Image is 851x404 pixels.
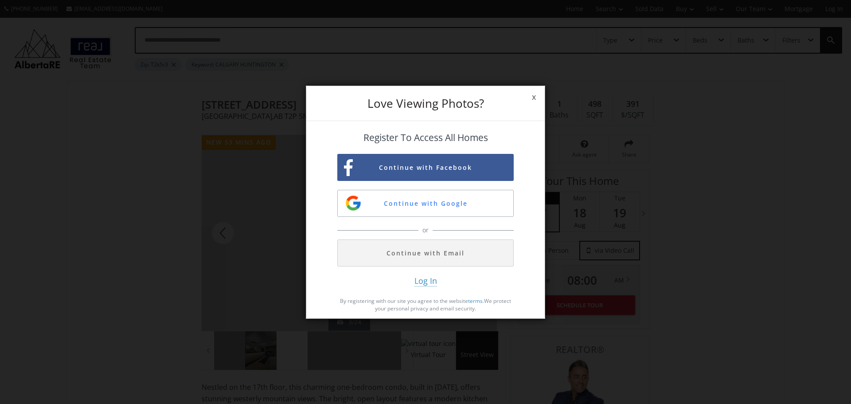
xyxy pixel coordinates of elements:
h4: Register To Access All Homes [337,133,514,143]
img: facebook-sign-up [344,159,353,177]
img: google-sign-up [344,194,362,212]
span: Log In [414,275,437,286]
a: terms [468,297,483,305]
span: x [523,85,545,110]
h3: Love Viewing Photos? [337,98,514,109]
button: Continue with Google [337,190,514,217]
p: By registering with our site you agree to the website . We protect your personal privacy and emai... [337,297,514,312]
span: or [420,226,431,235]
button: Continue with Facebook [337,154,514,181]
button: Continue with Email [337,239,514,267]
